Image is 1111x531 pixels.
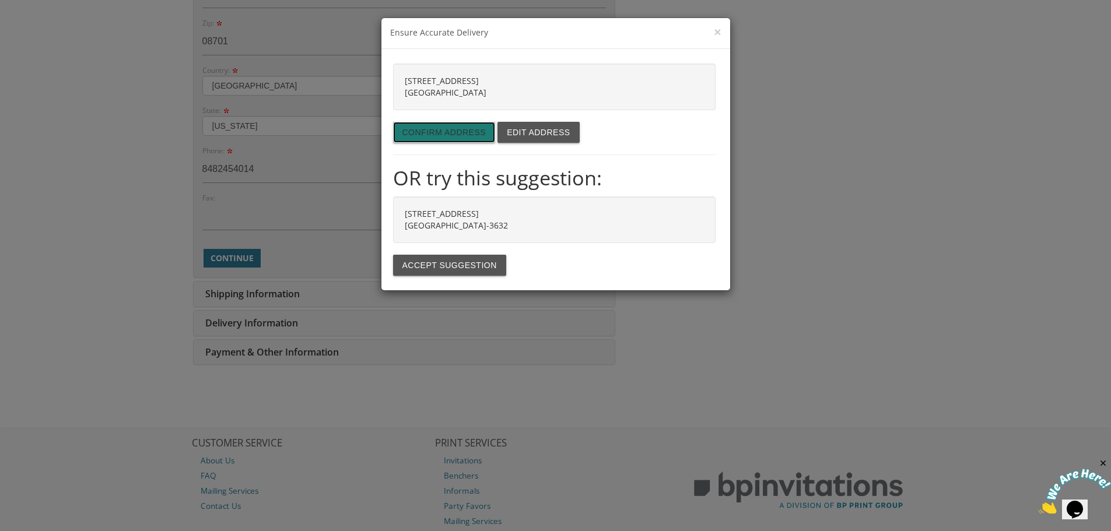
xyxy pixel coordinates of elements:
[497,122,579,143] button: Edit address
[405,208,508,231] strong: [STREET_ADDRESS] [GEOGRAPHIC_DATA]-3632
[393,122,496,143] button: Confirm address
[1039,458,1111,514] iframe: chat widget
[393,64,716,110] div: [STREET_ADDRESS] [GEOGRAPHIC_DATA]
[714,26,721,38] button: ×
[390,27,721,40] h3: Ensure Accurate Delivery
[393,255,506,276] button: Accept suggestion
[393,164,602,191] strong: OR try this suggestion:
